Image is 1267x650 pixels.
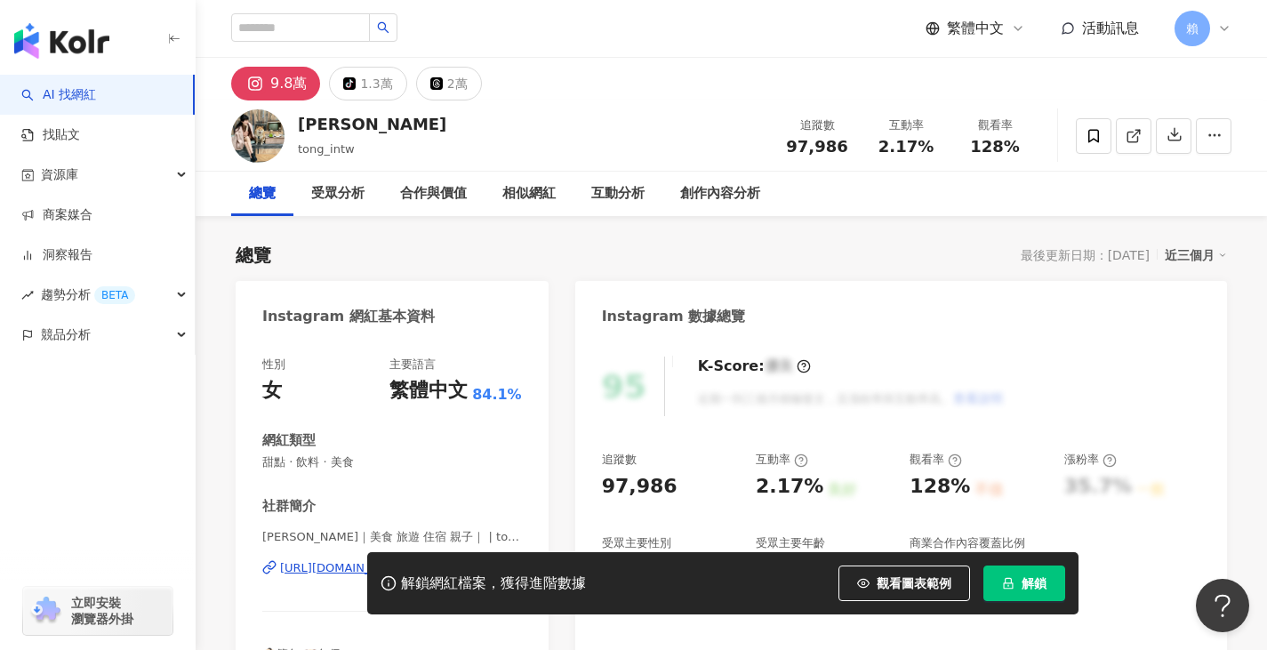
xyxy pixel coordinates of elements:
div: 互動分析 [591,183,645,205]
span: 甜點 · 飲料 · 美食 [262,454,522,470]
div: 網紅類型 [262,431,316,450]
div: 繁體中文 [389,377,468,405]
span: tong_intw [298,142,355,156]
a: searchAI 找網紅 [21,86,96,104]
div: 1.3萬 [360,71,392,96]
div: 主要語言 [389,357,436,373]
span: 活動訊息 [1082,20,1139,36]
div: 社群簡介 [262,497,316,516]
a: 找貼文 [21,126,80,144]
span: 競品分析 [41,315,91,355]
span: 繁體中文 [947,19,1004,38]
a: chrome extension立即安裝 瀏覽器外掛 [23,587,172,635]
span: 賴 [1186,19,1199,38]
div: Instagram 數據總覽 [602,307,746,326]
button: 1.3萬 [329,67,406,100]
img: chrome extension [28,597,63,625]
button: 解鎖 [983,566,1065,601]
div: 女 [262,377,282,405]
div: 最後更新日期：[DATE] [1021,248,1150,262]
button: 觀看圖表範例 [838,566,970,601]
div: K-Score : [698,357,811,376]
div: 觀看率 [910,452,962,468]
div: 2.17% [756,473,823,501]
div: Instagram 網紅基本資料 [262,307,435,326]
div: 受眾主要年齡 [756,535,825,551]
div: 128% [910,473,970,501]
div: 創作內容分析 [680,183,760,205]
span: 解鎖 [1022,576,1046,590]
span: 資源庫 [41,155,78,195]
div: 觀看率 [961,116,1029,134]
span: 觀看圖表範例 [877,576,951,590]
div: 互動率 [756,452,808,468]
span: search [377,21,389,34]
a: 商案媒合 [21,206,92,224]
span: 2.17% [878,138,934,156]
div: 互動率 [872,116,940,134]
div: 性別 [262,357,285,373]
div: 漲粉率 [1064,452,1117,468]
button: 9.8萬 [231,67,320,100]
a: 洞察報告 [21,246,92,264]
button: 2萬 [416,67,482,100]
span: [PERSON_NAME]｜美食 旅遊 住宿 親子｜ | tong_intw [262,529,522,545]
div: 合作與價值 [400,183,467,205]
div: 追蹤數 [602,452,637,468]
div: BETA [94,286,135,304]
span: rise [21,289,34,301]
span: 84.1% [472,385,522,405]
span: 97,986 [786,137,847,156]
div: 9.8萬 [270,71,307,96]
div: 受眾主要性別 [602,535,671,551]
img: KOL Avatar [231,109,285,163]
div: [PERSON_NAME] [298,113,446,135]
span: 立即安裝 瀏覽器外掛 [71,595,133,627]
div: 總覽 [249,183,276,205]
div: 商業合作內容覆蓋比例 [910,535,1025,551]
span: 趨勢分析 [41,275,135,315]
span: 128% [970,138,1020,156]
div: 相似網紅 [502,183,556,205]
span: lock [1002,577,1014,590]
div: 總覽 [236,243,271,268]
div: 2萬 [447,71,468,96]
div: 解鎖網紅檔案，獲得進階數據 [401,574,586,593]
div: 近三個月 [1165,244,1227,267]
img: logo [14,23,109,59]
div: 97,986 [602,473,678,501]
div: 受眾分析 [311,183,365,205]
div: 追蹤數 [783,116,851,134]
